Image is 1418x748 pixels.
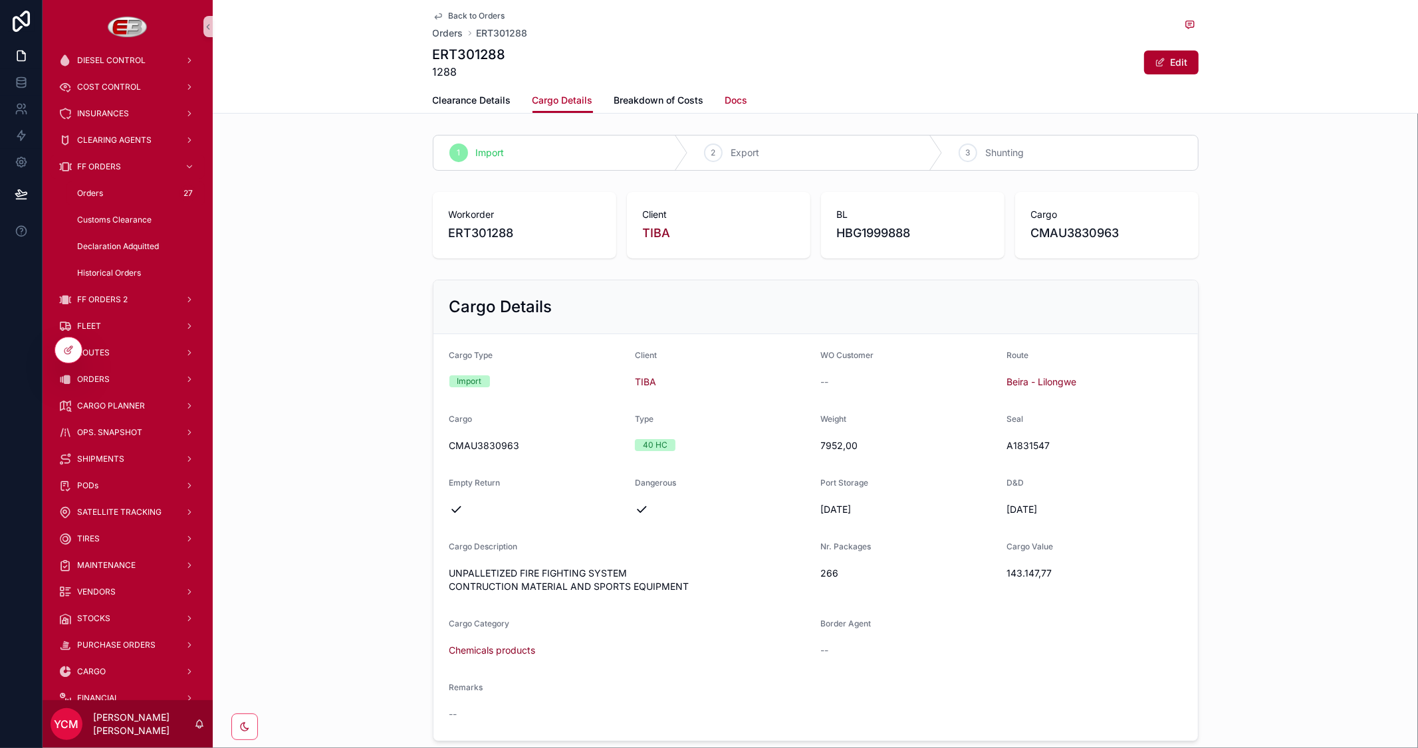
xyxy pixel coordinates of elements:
a: Customs Clearance [66,208,205,232]
div: 27 [179,185,197,201]
span: 2 [711,147,715,158]
span: CMAU3830963 [1031,224,1183,242]
span: Route [1006,350,1028,360]
span: Customs Clearance [77,215,152,225]
a: PODs [51,474,205,498]
h2: Cargo Details [449,296,552,318]
a: CLEARING AGENTS [51,128,205,152]
a: Clearance Details [433,88,511,115]
span: Empty Return [449,478,501,488]
a: ORDERS [51,367,205,391]
a: ROUTES [51,341,205,365]
span: Shunting [985,146,1024,159]
a: PURCHASE ORDERS [51,633,205,657]
a: TIRES [51,527,205,551]
span: 266 [821,567,997,580]
span: [DATE] [821,503,997,516]
a: Orders [433,27,463,40]
span: BL [837,208,989,221]
span: CMAU3830963 [449,439,625,452]
a: FINANCIAL [51,686,205,710]
span: FLEET [77,321,101,331]
a: Cargo Details [532,88,593,114]
span: Cargo Details [532,94,593,107]
span: Cargo Value [1006,541,1053,551]
span: Cargo [449,414,473,424]
span: Declaration Adquitted [77,241,159,252]
span: ROUTES [77,347,110,358]
a: MAINTENANCE [51,553,205,577]
span: TIRES [77,533,100,544]
span: Breakdown of Costs [614,94,704,107]
a: ERT301288 [477,27,528,40]
span: -- [449,707,457,721]
span: CLEARING AGENTS [77,135,152,145]
a: INSURANCES [51,102,205,126]
a: TIBA [635,375,656,389]
a: FF ORDERS 2 [51,288,205,312]
a: Docs [725,88,748,115]
a: CARGO [51,660,205,684]
p: [PERSON_NAME] [PERSON_NAME] [93,711,194,737]
span: COST CONTROL [77,82,141,92]
a: VENDORS [51,580,205,604]
span: Weight [821,414,847,424]
a: Chemicals products [449,644,536,657]
span: ORDERS [77,374,110,385]
span: Clearance Details [433,94,511,107]
span: -- [821,644,829,657]
span: Orders [77,188,103,199]
span: TIBA [643,224,671,242]
span: SHIPMENTS [77,454,124,464]
div: 40 HC [643,439,667,451]
span: CARGO PLANNER [77,401,145,411]
span: Type [635,414,653,424]
span: [DATE] [1006,503,1182,516]
span: Docs [725,94,748,107]
span: Dangerous [635,478,676,488]
span: MAINTENANCE [77,560,136,571]
span: STOCKS [77,613,110,624]
span: A1831547 [1006,439,1182,452]
span: WO Customer [821,350,874,360]
span: CARGO [77,666,106,677]
span: Cargo Type [449,350,493,360]
span: Cargo Category [449,618,510,628]
span: Historical Orders [77,268,141,278]
a: FLEET [51,314,205,338]
span: Workorder [449,208,600,221]
span: ERT301288 [449,224,600,242]
span: Beira - Lilongwe [1006,375,1076,389]
h1: ERT301288 [433,45,506,64]
a: FF ORDERS [51,155,205,179]
span: Cargo Description [449,541,518,551]
span: DIESEL CONTROL [77,55,146,66]
span: FF ORDERS 2 [77,294,128,305]
span: 3 [966,147,971,158]
span: INSURANCES [77,108,129,119]
span: 1 [457,147,460,158]
a: Orders27 [66,181,205,205]
span: Seal [1006,414,1023,424]
a: Breakdown of Costs [614,88,704,115]
a: Historical Orders [66,261,205,285]
a: DIESEL CONTROL [51,48,205,72]
span: Client [643,208,794,221]
span: D&D [1006,478,1024,488]
span: HBG1999888 [837,224,989,242]
a: SHIPMENTS [51,447,205,471]
a: Declaration Adquitted [66,234,205,258]
span: SATELLITE TRACKING [77,507,162,517]
a: COST CONTROL [51,75,205,99]
span: Border Agent [821,618,872,628]
span: 1288 [433,64,506,80]
span: Nr. Packages [821,541,872,551]
span: VENDORS [77,587,116,597]
a: OPS. SNAPSHOT [51,421,205,444]
span: Port Storage [821,478,869,488]
span: PODs [77,480,98,491]
span: 143.147,77 [1006,567,1182,580]
span: 7952,00 [821,439,997,452]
